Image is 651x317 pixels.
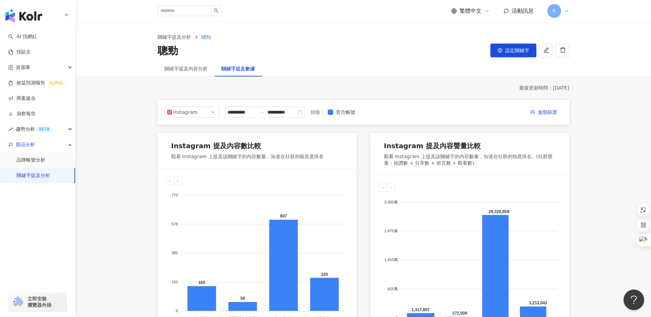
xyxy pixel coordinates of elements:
[560,47,566,53] span: delete
[27,296,51,308] span: 立即安裝 瀏覽器外掛
[158,44,178,58] div: 聰勁
[259,109,265,115] span: to
[384,153,556,167] div: 觀看 Instagram 上提及該關鍵字的內容數量，知道在社群的熱度排名。(社群聲量：按讚數 + 分享數 + 留言數 + 觀看數)
[164,65,208,72] div: 關鍵字提及內容分析
[173,107,196,117] div: Instagram
[624,290,644,310] iframe: Help Scout Beacon - Open
[172,222,178,226] tspan: 578
[8,95,36,102] a: 商案媒合
[333,108,358,116] span: 官方帳號
[172,280,178,284] tspan: 193
[172,193,178,197] tspan: 770
[553,7,556,15] span: R
[543,47,549,53] span: edit
[214,8,219,13] span: search
[8,110,36,117] a: 洞察報告
[36,126,52,133] div: BETA
[201,34,211,40] span: 聰勁
[259,109,265,115] span: swap-right
[384,258,398,262] tspan: 1,650萬
[156,33,193,41] a: 關鍵字提及分析
[387,286,397,291] tspan: 825萬
[158,85,569,92] div: 最後更新時間 ： [DATE]
[9,293,67,311] a: chrome extension立即安裝 瀏覽器外掛
[11,296,24,307] img: chrome extension
[8,80,66,86] a: 效益預測報告ALPHA
[16,121,52,137] span: 趨勢分析
[460,7,481,15] span: 繁體中文
[172,251,178,255] tspan: 385
[221,65,255,72] div: 關鍵字提及數據
[505,48,529,53] span: 設定關鍵字
[171,141,261,151] div: Instagram 提及內容數比較
[171,153,324,160] div: 觀看 Instagram 上提及該關鍵字的內容數量，知道在社群的能見度排名
[384,200,398,204] tspan: 3,300萬
[5,9,42,23] img: logo
[16,60,30,75] span: 資源庫
[8,33,37,40] a: searchAI 找網紅
[16,157,45,164] a: 品牌帳號分析
[176,309,178,313] tspan: 0
[512,8,534,14] span: 活動訊息
[8,127,13,132] span: rise
[384,141,481,151] div: Instagram 提及內容聲量比較
[384,229,398,233] tspan: 2,475萬
[490,44,536,57] button: 設定關鍵字
[525,107,562,118] button: 進階篩選
[311,108,325,116] label: 排除 ：
[8,49,31,56] a: 找貼文
[498,48,502,53] span: setting
[16,137,35,152] span: 競品分析
[538,107,557,118] span: 進階篩選
[16,172,50,179] a: 關鍵字提及分析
